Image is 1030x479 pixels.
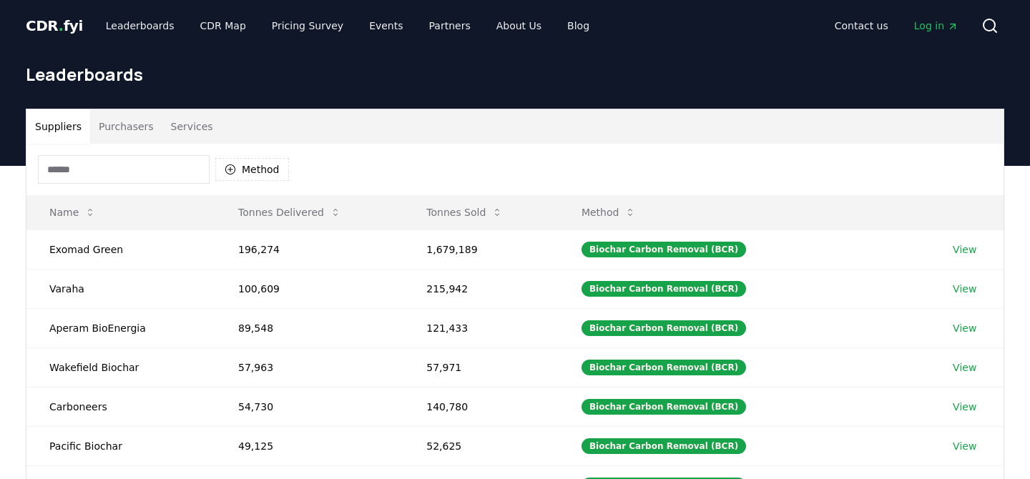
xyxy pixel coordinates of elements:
td: 57,963 [215,347,403,387]
span: . [59,17,64,34]
nav: Main [823,13,970,39]
button: Method [215,158,289,181]
td: 140,780 [403,387,559,426]
a: Leaderboards [94,13,186,39]
a: Contact us [823,13,900,39]
td: Exomad Green [26,229,215,269]
button: Purchasers [90,109,162,144]
a: Log in [903,13,970,39]
td: Varaha [26,269,215,308]
span: Log in [914,19,958,33]
a: View [953,242,976,257]
td: 121,433 [403,308,559,347]
h1: Leaderboards [26,63,1004,86]
a: View [953,400,976,414]
td: 1,679,189 [403,229,559,269]
td: Pacific Biochar [26,426,215,465]
td: Wakefield Biochar [26,347,215,387]
button: Services [162,109,222,144]
td: 52,625 [403,426,559,465]
button: Method [570,198,648,227]
a: CDR.fyi [26,16,83,36]
a: CDR Map [189,13,257,39]
a: Partners [418,13,482,39]
span: CDR fyi [26,17,83,34]
nav: Main [94,13,601,39]
a: Events [358,13,414,39]
button: Suppliers [26,109,90,144]
td: 49,125 [215,426,403,465]
td: 89,548 [215,308,403,347]
button: Tonnes Sold [415,198,514,227]
a: View [953,439,976,453]
a: View [953,321,976,335]
div: Biochar Carbon Removal (BCR) [582,320,746,336]
a: Blog [556,13,601,39]
button: Name [38,198,107,227]
div: Biochar Carbon Removal (BCR) [582,360,746,375]
a: View [953,282,976,296]
a: View [953,360,976,375]
td: 100,609 [215,269,403,308]
td: 57,971 [403,347,559,387]
div: Biochar Carbon Removal (BCR) [582,242,746,257]
td: 196,274 [215,229,403,269]
button: Tonnes Delivered [227,198,353,227]
div: Biochar Carbon Removal (BCR) [582,399,746,415]
td: 54,730 [215,387,403,426]
td: Carboneers [26,387,215,426]
a: About Us [485,13,553,39]
div: Biochar Carbon Removal (BCR) [582,438,746,454]
td: Aperam BioEnergia [26,308,215,347]
a: Pricing Survey [260,13,355,39]
div: Biochar Carbon Removal (BCR) [582,281,746,297]
td: 215,942 [403,269,559,308]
